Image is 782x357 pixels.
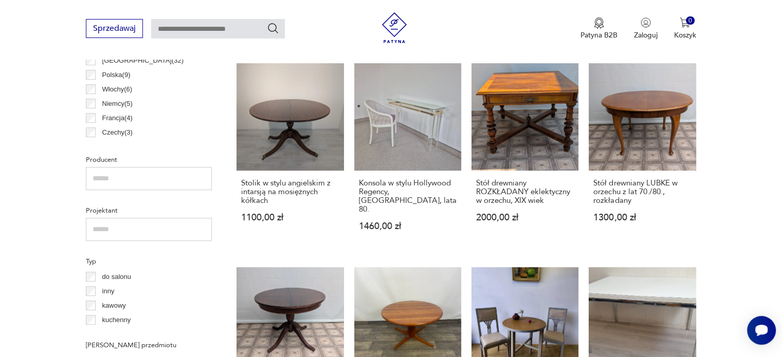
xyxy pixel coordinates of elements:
p: Czechy ( 3 ) [102,127,133,138]
p: Niemcy ( 5 ) [102,98,133,109]
p: 1460,00 zł [359,222,457,231]
p: [GEOGRAPHIC_DATA] ( 32 ) [102,55,184,66]
button: Szukaj [267,22,279,34]
p: Patyna B2B [580,30,617,40]
p: Zaloguj [634,30,658,40]
p: 1100,00 zł [241,213,339,222]
h3: Stół drewniany ROZKŁADANY eklektyczny w orzechu, XIX wiek [476,179,574,205]
img: Ikona koszyka [680,17,690,28]
button: Sprzedawaj [86,19,143,38]
p: [PERSON_NAME] przedmiotu [86,340,212,351]
a: Konsola w stylu Hollywood Regency, Włochy, lata 80.Konsola w stylu Hollywood Regency, [GEOGRAPHIC... [354,63,461,250]
a: Stół drewniany ROZKŁADANY eklektyczny w orzechu, XIX wiekStół drewniany ROZKŁADANY eklektyczny w ... [471,63,578,250]
iframe: Smartsupp widget button [747,316,776,345]
h3: Stół drewniany LUBKE w orzechu z lat 70./80., rozkładany [593,179,691,205]
button: Zaloguj [634,17,658,40]
p: Koszyk [674,30,696,40]
img: Ikona medalu [594,17,604,29]
p: kawowy [102,300,126,311]
p: Francja ( 4 ) [102,112,133,124]
div: 0 [686,16,695,25]
p: inny [102,286,115,297]
h3: Konsola w stylu Hollywood Regency, [GEOGRAPHIC_DATA], lata 80. [359,179,457,214]
p: kuchenny [102,314,131,326]
p: Włochy ( 6 ) [102,84,133,95]
p: 1300,00 zł [593,213,691,222]
p: Szwecja ( 3 ) [102,141,135,153]
p: 2000,00 zł [476,213,574,222]
p: Projektant [86,205,212,216]
p: Typ [86,256,212,267]
img: Patyna - sklep z meblami i dekoracjami vintage [379,12,410,43]
img: Ikonka użytkownika [641,17,651,28]
a: Stół drewniany LUBKE w orzechu z lat 70./80., rozkładanyStół drewniany LUBKE w orzechu z lat 70./... [589,63,696,250]
button: Patyna B2B [580,17,617,40]
p: Producent [86,154,212,165]
a: Sprzedawaj [86,26,143,33]
p: do salonu [102,271,131,283]
p: Polska ( 9 ) [102,69,131,81]
a: Stolik w stylu angielskim z intarsją na mosiężnych kółkachStolik w stylu angielskim z intarsją na... [237,63,343,250]
a: Ikona medaluPatyna B2B [580,17,617,40]
h3: Stolik w stylu angielskim z intarsją na mosiężnych kółkach [241,179,339,205]
button: 0Koszyk [674,17,696,40]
